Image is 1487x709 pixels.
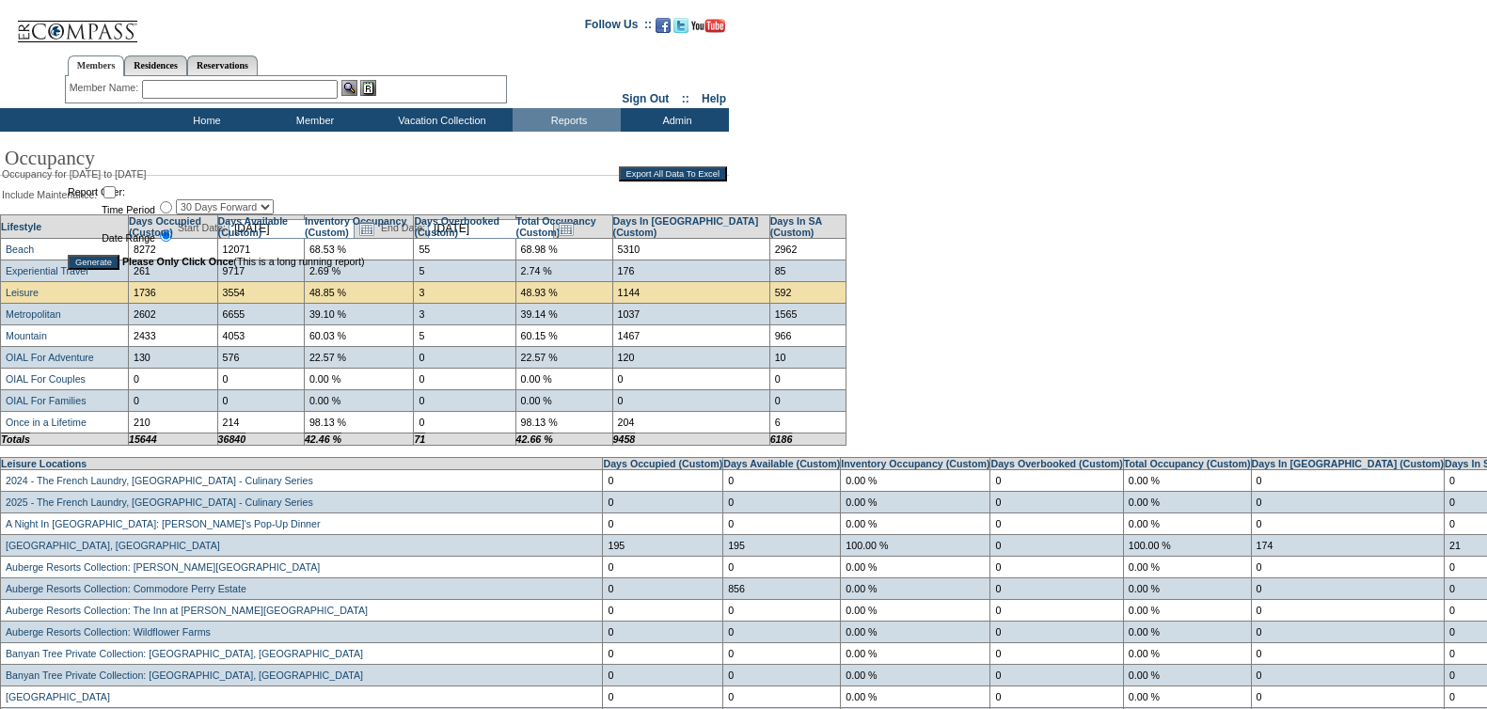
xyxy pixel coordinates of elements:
img: View [341,80,357,96]
td: 2602 [129,303,218,324]
td: Admin [621,108,729,132]
td: 195 [723,534,841,556]
label: Time Period [102,204,155,215]
td: 0.00 % [1123,491,1251,512]
td: 0.00 % [1123,577,1251,599]
a: Open the calendar popup. [356,218,377,239]
td: 0 [1251,642,1444,664]
a: A Night In [GEOGRAPHIC_DATA]: [PERSON_NAME]'s Pop-Up Dinner [6,518,320,529]
td: 9717 [217,260,304,281]
td: 0.00 % [515,368,612,389]
td: 0 [1251,469,1444,491]
td: 0.00 % [841,642,990,664]
td: 48.85 % [304,281,413,303]
td: 0 [723,469,841,491]
a: Inventory Occupancy (Custom) [841,458,989,469]
td: 0.00 % [1123,685,1251,707]
td: 0 [1251,556,1444,577]
td: 1037 [612,303,769,324]
a: Experiential Travel [6,265,88,276]
td: 210 [129,411,218,433]
a: Residences [124,55,187,75]
td: 0 [990,577,1123,599]
td: 0 [1251,512,1444,534]
td: 0 [723,599,841,621]
a: [GEOGRAPHIC_DATA], [GEOGRAPHIC_DATA] [6,540,220,551]
td: Member [259,108,367,132]
td: 0.00 % [841,685,990,707]
a: OIAL For Adventure [6,352,94,363]
span: End Date: [381,222,425,233]
td: 100.00 % [1123,534,1251,556]
td: 39.10 % [304,303,413,324]
td: 0 [129,389,218,411]
td: 85 [769,260,846,281]
td: 9458 [612,433,769,445]
a: Total Occupancy (Custom) [516,215,596,238]
td: 195 [603,534,723,556]
td: 214 [217,411,304,433]
td: 966 [769,324,846,346]
td: Totals [1,433,129,445]
td: 0 [414,346,515,368]
td: 204 [612,411,769,433]
td: 0 [603,685,723,707]
td: 0 [603,469,723,491]
td: 3 [414,281,515,303]
td: 0.00 % [1123,599,1251,621]
input: Generate [68,255,119,270]
img: Become our fan on Facebook [656,18,671,33]
td: 174 [1251,534,1444,556]
a: Days Available (Custom) [723,458,840,469]
a: Once in a Lifetime [6,417,87,428]
td: 0 [603,512,723,534]
td: 68.98 % [515,238,612,260]
td: 0.00 % [841,621,990,642]
a: Days Overbooked (Custom) [414,215,499,238]
td: 0.00 % [1123,621,1251,642]
td: Home [150,108,259,132]
strong: Please Only Click Once [122,256,233,267]
td: 5 [414,324,515,346]
td: 68.53 % [304,238,413,260]
td: 8272 [129,238,218,260]
a: OIAL For Families [6,395,86,406]
td: 0 [1251,621,1444,642]
td: 5 [414,260,515,281]
a: Follow us on Twitter [673,24,688,35]
a: Sign Out [622,92,669,105]
td: 60.15 % [515,324,612,346]
td: 48.93 % [515,281,612,303]
a: Days In [GEOGRAPHIC_DATA] (Custom) [613,215,759,238]
a: Subscribe to our YouTube Channel [691,24,725,35]
td: 10 [769,346,846,368]
td: 6186 [769,433,846,445]
td: 3554 [217,281,304,303]
a: 2024 - The French Laundry, [GEOGRAPHIC_DATA] - Culinary Series [6,475,313,486]
td: 856 [723,577,841,599]
td: 2962 [769,238,846,260]
a: Banyan Tree Private Collection: [GEOGRAPHIC_DATA], [GEOGRAPHIC_DATA] [6,648,363,659]
td: 0 [990,491,1123,512]
td: 0 [723,642,841,664]
td: Reports [513,108,621,132]
td: 4053 [217,324,304,346]
td: 36840 [217,433,304,445]
a: Become our fan on Facebook [656,24,671,35]
td: 0.00 % [1123,512,1251,534]
a: Auberge Resorts Collection: The Inn at [PERSON_NAME][GEOGRAPHIC_DATA] [6,605,368,616]
a: Auberge Resorts Collection: [PERSON_NAME][GEOGRAPHIC_DATA] [6,561,320,573]
td: 0 [723,664,841,685]
span: Include Maintenance: [2,189,97,200]
td: 0.00 % [841,556,990,577]
td: 0 [603,664,723,685]
td: 0 [217,368,304,389]
td: 130 [129,346,218,368]
a: Auberge Resorts Collection: Wildflower Farms [6,626,211,638]
td: 0.00 % [1123,556,1251,577]
input: Export All Data To Excel [619,166,727,181]
td: 39.14 % [515,303,612,324]
td: 0 [990,621,1123,642]
td: 0 [414,368,515,389]
td: 0.00 % [841,664,990,685]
